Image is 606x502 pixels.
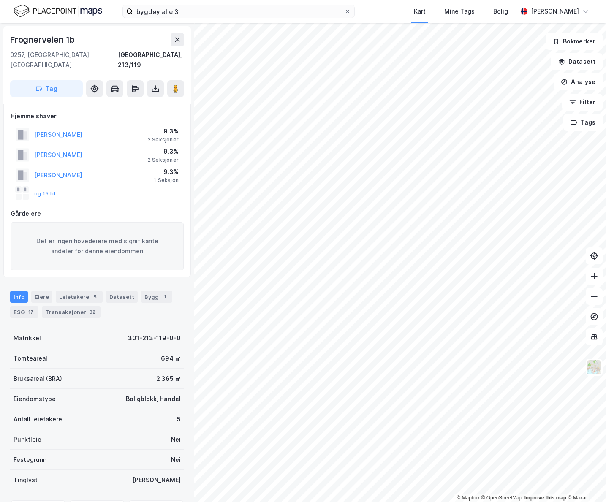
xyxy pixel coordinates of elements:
div: 1 Seksjon [154,177,179,184]
div: 0257, [GEOGRAPHIC_DATA], [GEOGRAPHIC_DATA] [10,50,118,70]
div: Eiere [31,291,52,303]
div: 5 [177,414,181,424]
input: Søk på adresse, matrikkel, gårdeiere, leietakere eller personer [133,5,344,18]
div: Tinglyst [14,475,38,485]
div: Mine Tags [444,6,475,16]
div: Eiendomstype [14,394,56,404]
div: Kart [414,6,426,16]
div: Det er ingen hovedeiere med signifikante andeler for denne eiendommen [11,222,184,270]
div: Gårdeiere [11,209,184,219]
button: Analyse [554,73,603,90]
div: Punktleie [14,434,41,445]
div: Kontrollprogram for chat [564,461,606,502]
div: Tomteareal [14,353,47,364]
div: [PERSON_NAME] [132,475,181,485]
div: Leietakere [56,291,103,303]
a: Mapbox [457,495,480,501]
div: Info [10,291,28,303]
div: Boligblokk, Handel [126,394,181,404]
div: [PERSON_NAME] [531,6,579,16]
div: Frognerveien 1b [10,33,76,46]
div: Bruksareal (BRA) [14,374,62,384]
div: 32 [88,308,97,316]
div: 9.3% [154,167,179,177]
button: Tag [10,80,83,97]
div: 9.3% [148,126,179,136]
div: Nei [171,434,181,445]
div: [GEOGRAPHIC_DATA], 213/119 [118,50,184,70]
iframe: Chat Widget [564,461,606,502]
div: 1 [160,293,169,301]
div: Bygg [141,291,172,303]
div: 301-213-119-0-0 [128,333,181,343]
div: Matrikkel [14,333,41,343]
a: Improve this map [524,495,566,501]
div: 5 [91,293,99,301]
div: 694 ㎡ [161,353,181,364]
button: Filter [562,94,603,111]
div: Antall leietakere [14,414,62,424]
a: OpenStreetMap [481,495,522,501]
div: Transaksjoner [42,306,101,318]
div: Datasett [106,291,138,303]
div: Festegrunn [14,455,46,465]
div: Nei [171,455,181,465]
div: 2 365 ㎡ [156,374,181,384]
img: logo.f888ab2527a4732fd821a326f86c7f29.svg [14,4,102,19]
div: 17 [27,308,35,316]
button: Bokmerker [546,33,603,50]
div: 2 Seksjoner [148,136,179,143]
img: Z [586,359,602,375]
button: Datasett [551,53,603,70]
div: 9.3% [148,147,179,157]
div: 2 Seksjoner [148,157,179,163]
button: Tags [563,114,603,131]
div: Hjemmelshaver [11,111,184,121]
div: ESG [10,306,38,318]
div: Bolig [493,6,508,16]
